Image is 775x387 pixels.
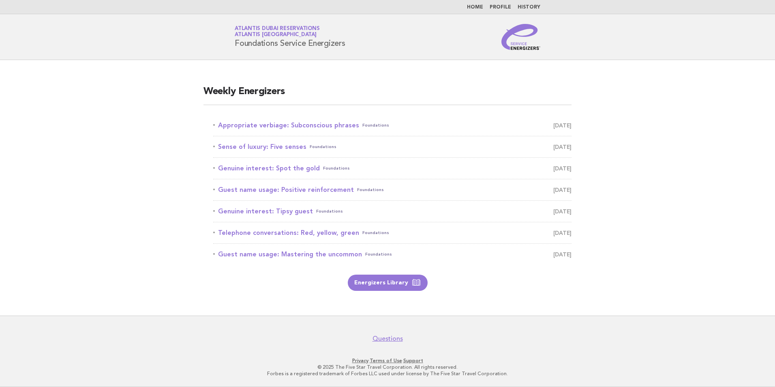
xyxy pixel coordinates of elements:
[553,184,572,196] span: [DATE]
[357,184,384,196] span: Foundations
[213,227,572,239] a: Telephone conversations: Red, yellow, greenFoundations [DATE]
[553,163,572,174] span: [DATE]
[316,206,343,217] span: Foundations
[553,249,572,260] span: [DATE]
[213,141,572,153] a: Sense of luxury: Five sensesFoundations [DATE]
[518,5,540,10] a: History
[213,249,572,260] a: Guest name usage: Mastering the uncommonFoundations [DATE]
[553,206,572,217] span: [DATE]
[139,364,636,370] p: © 2025 The Five Star Travel Corporation. All rights reserved.
[501,24,540,50] img: Service Energizers
[553,227,572,239] span: [DATE]
[235,32,317,38] span: Atlantis [GEOGRAPHIC_DATA]
[310,141,336,153] span: Foundations
[490,5,511,10] a: Profile
[373,335,403,343] a: Questions
[370,358,402,363] a: Terms of Use
[403,358,423,363] a: Support
[553,120,572,131] span: [DATE]
[139,370,636,377] p: Forbes is a registered trademark of Forbes LLC used under license by The Five Star Travel Corpora...
[362,120,389,131] span: Foundations
[213,163,572,174] a: Genuine interest: Spot the goldFoundations [DATE]
[213,184,572,196] a: Guest name usage: Positive reinforcementFoundations [DATE]
[467,5,483,10] a: Home
[139,357,636,364] p: · ·
[213,120,572,131] a: Appropriate verbiage: Subconscious phrasesFoundations [DATE]
[235,26,319,37] a: Atlantis Dubai ReservationsAtlantis [GEOGRAPHIC_DATA]
[323,163,350,174] span: Foundations
[352,358,368,363] a: Privacy
[365,249,392,260] span: Foundations
[213,206,572,217] a: Genuine interest: Tipsy guestFoundations [DATE]
[348,275,428,291] a: Energizers Library
[203,85,572,105] h2: Weekly Energizers
[235,26,345,47] h1: Foundations Service Energizers
[553,141,572,153] span: [DATE]
[362,227,389,239] span: Foundations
